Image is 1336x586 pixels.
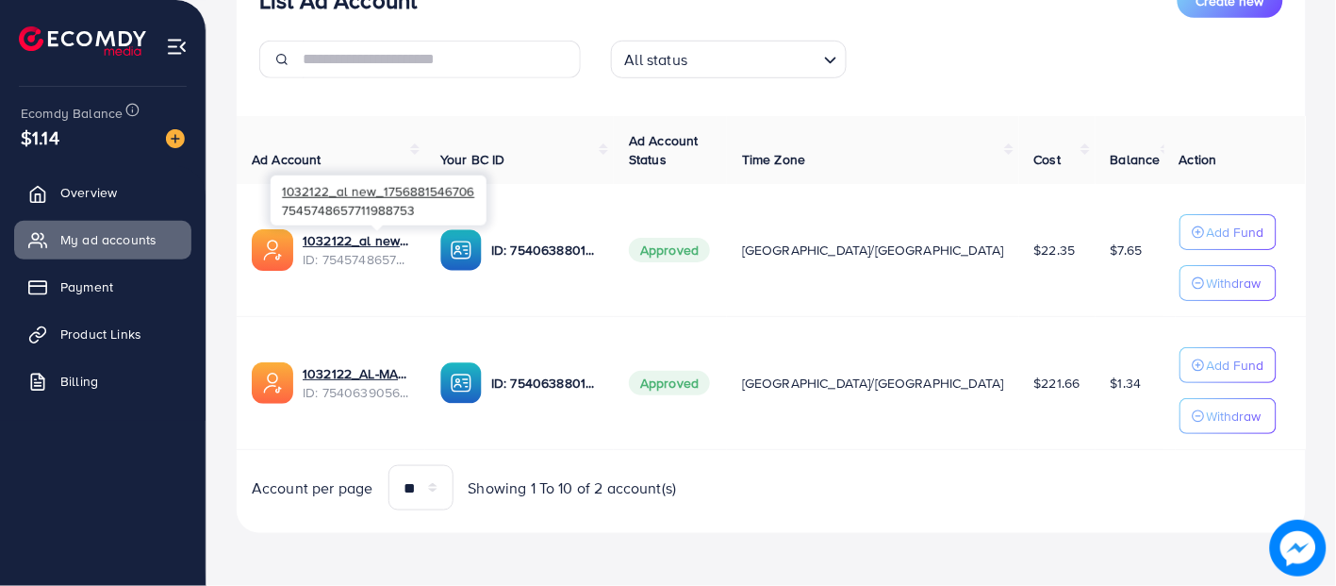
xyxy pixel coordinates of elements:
[19,26,146,56] img: logo
[1179,398,1277,434] button: Withdraw
[629,238,710,262] span: Approved
[491,239,599,261] p: ID: 7540638801937629201
[282,182,474,200] span: 1032122_al new_1756881546706
[742,374,1004,393] span: [GEOGRAPHIC_DATA]/[GEOGRAPHIC_DATA]
[440,229,482,271] img: ic-ba-acc.ded83a64.svg
[14,174,191,211] a: Overview
[1111,241,1143,260] span: $7.65
[60,230,157,249] span: My ad accounts
[14,268,191,306] a: Payment
[1207,354,1264,377] p: Add Fund
[303,364,410,403] div: <span class='underline'>1032122_AL-MAKKAH_1755691890611</span></br>7540639056867557392
[1111,150,1161,169] span: Balance
[60,277,113,296] span: Payment
[742,150,805,169] span: Time Zone
[1179,347,1277,383] button: Add Fund
[166,129,185,148] img: image
[21,104,123,123] span: Ecomdy Balance
[271,176,487,226] div: 7545748657711988753
[621,46,692,74] span: All status
[303,383,410,402] span: ID: 7540639056867557392
[1179,265,1277,301] button: Withdraw
[742,241,1004,260] span: [GEOGRAPHIC_DATA]/[GEOGRAPHIC_DATA]
[166,36,188,58] img: menu
[1207,272,1262,294] p: Withdraw
[60,372,98,391] span: Billing
[1270,520,1327,577] img: image
[14,362,191,400] a: Billing
[21,124,59,151] span: $1.14
[491,372,599,394] p: ID: 7540638801937629201
[1034,374,1080,393] span: $221.66
[252,362,293,404] img: ic-ads-acc.e4c84228.svg
[1034,150,1062,169] span: Cost
[303,231,410,250] a: 1032122_al new_1756881546706
[303,250,410,269] span: ID: 7545748657711988753
[693,42,816,74] input: Search for option
[252,477,373,499] span: Account per page
[629,371,710,395] span: Approved
[252,150,322,169] span: Ad Account
[1207,221,1264,243] p: Add Fund
[1111,374,1142,393] span: $1.34
[14,315,191,353] a: Product Links
[611,41,847,78] div: Search for option
[303,364,410,383] a: 1032122_AL-MAKKAH_1755691890611
[440,150,505,169] span: Your BC ID
[252,229,293,271] img: ic-ads-acc.e4c84228.svg
[60,325,141,343] span: Product Links
[60,183,117,202] span: Overview
[1179,150,1217,169] span: Action
[1179,214,1277,250] button: Add Fund
[1034,241,1076,260] span: $22.35
[14,221,191,259] a: My ad accounts
[440,362,482,404] img: ic-ba-acc.ded83a64.svg
[469,477,677,499] span: Showing 1 To 10 of 2 account(s)
[1207,405,1262,427] p: Withdraw
[629,131,699,169] span: Ad Account Status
